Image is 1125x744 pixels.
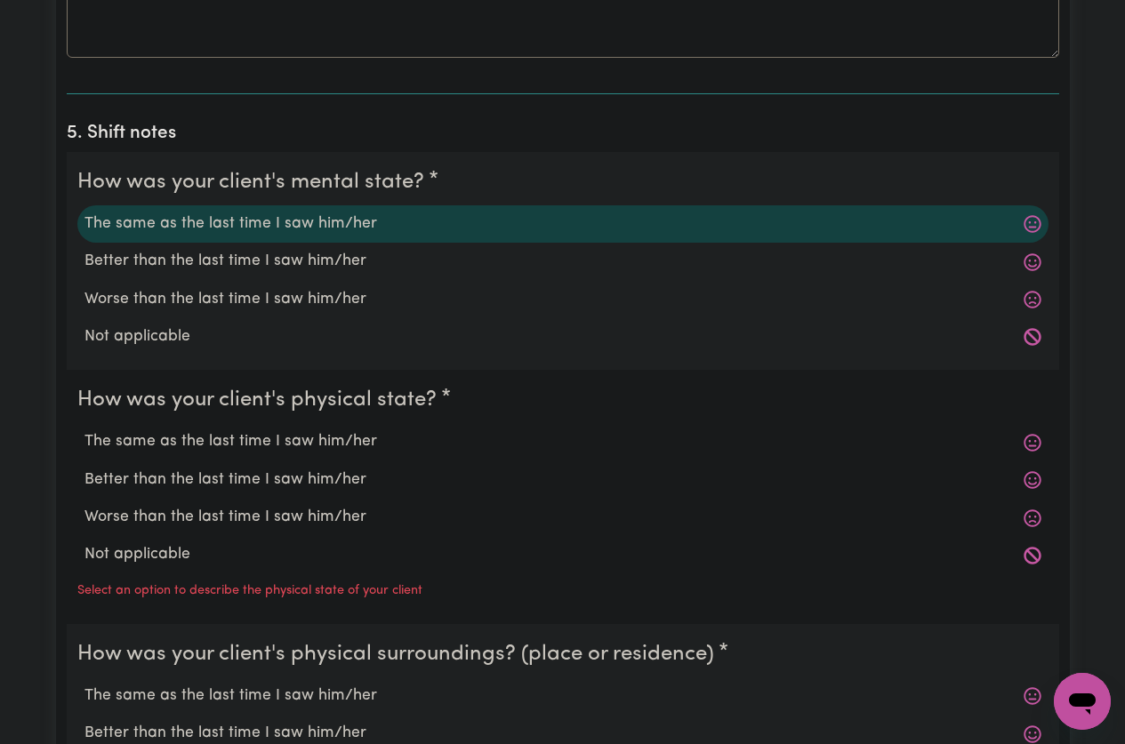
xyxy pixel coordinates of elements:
[84,684,1041,708] label: The same as the last time I saw him/her
[84,250,1041,273] label: Better than the last time I saw him/her
[1054,673,1111,730] iframe: Button to launch messaging window
[77,166,431,198] legend: How was your client's mental state?
[77,384,444,416] legend: How was your client's physical state?
[84,468,1041,492] label: Better than the last time I saw him/her
[67,123,1059,145] h2: 5. Shift notes
[77,581,422,601] p: Select an option to describe the physical state of your client
[84,506,1041,529] label: Worse than the last time I saw him/her
[84,325,1041,348] label: Not applicable
[84,288,1041,311] label: Worse than the last time I saw him/her
[84,543,1041,566] label: Not applicable
[77,638,721,670] legend: How was your client's physical surroundings? (place or residence)
[84,212,1041,236] label: The same as the last time I saw him/her
[84,430,1041,453] label: The same as the last time I saw him/her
